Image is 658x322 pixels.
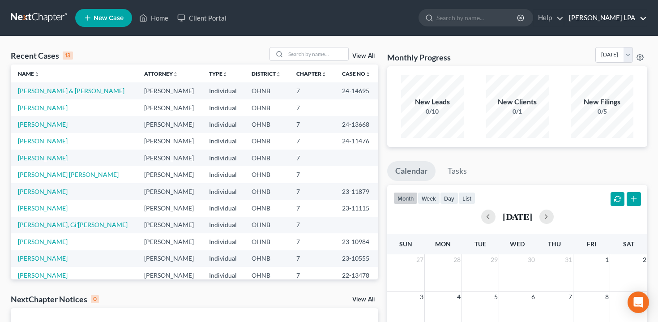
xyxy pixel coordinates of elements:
[18,120,68,128] a: [PERSON_NAME]
[202,150,245,166] td: Individual
[352,296,375,303] a: View All
[18,87,124,94] a: [PERSON_NAME] & [PERSON_NAME]
[11,294,99,305] div: NextChapter Notices
[244,99,289,116] td: OHNB
[289,82,335,99] td: 7
[458,192,475,204] button: list
[289,217,335,233] td: 7
[18,271,68,279] a: [PERSON_NAME]
[564,254,573,265] span: 31
[18,221,128,228] a: [PERSON_NAME], Gi'[PERSON_NAME]
[289,150,335,166] td: 7
[289,250,335,267] td: 7
[289,166,335,183] td: 7
[137,116,202,133] td: [PERSON_NAME]
[173,10,231,26] a: Client Portal
[387,52,451,63] h3: Monthly Progress
[18,104,68,112] a: [PERSON_NAME]
[289,116,335,133] td: 7
[209,70,228,77] a: Typeunfold_more
[548,240,561,248] span: Thu
[289,183,335,200] td: 7
[571,107,633,116] div: 0/5
[604,254,610,265] span: 1
[137,183,202,200] td: [PERSON_NAME]
[91,295,99,303] div: 0
[321,72,327,77] i: unfold_more
[202,133,245,150] td: Individual
[335,183,379,200] td: 23-11879
[18,204,68,212] a: [PERSON_NAME]
[202,99,245,116] td: Individual
[289,133,335,150] td: 7
[453,254,461,265] span: 28
[474,240,486,248] span: Tue
[137,267,202,283] td: [PERSON_NAME]
[440,161,475,181] a: Tasks
[202,267,245,283] td: Individual
[202,217,245,233] td: Individual
[252,70,281,77] a: Districtunfold_more
[244,200,289,216] td: OHNB
[365,72,371,77] i: unfold_more
[399,240,412,248] span: Sun
[296,70,327,77] a: Chapterunfold_more
[18,137,68,145] a: [PERSON_NAME]
[137,82,202,99] td: [PERSON_NAME]
[289,233,335,250] td: 7
[527,254,536,265] span: 30
[352,53,375,59] a: View All
[18,70,39,77] a: Nameunfold_more
[435,240,451,248] span: Mon
[173,72,178,77] i: unfold_more
[144,70,178,77] a: Attorneyunfold_more
[571,97,633,107] div: New Filings
[137,233,202,250] td: [PERSON_NAME]
[335,200,379,216] td: 23-11115
[510,240,525,248] span: Wed
[628,292,649,313] div: Open Intercom Messenger
[202,116,245,133] td: Individual
[244,133,289,150] td: OHNB
[534,10,564,26] a: Help
[401,97,464,107] div: New Leads
[137,150,202,166] td: [PERSON_NAME]
[419,292,424,302] span: 3
[564,10,647,26] a: [PERSON_NAME] LPA
[18,171,119,178] a: [PERSON_NAME] [PERSON_NAME]
[135,10,173,26] a: Home
[568,292,573,302] span: 7
[342,70,371,77] a: Case Nounfold_more
[244,183,289,200] td: OHNB
[137,200,202,216] td: [PERSON_NAME]
[401,107,464,116] div: 0/10
[18,188,68,195] a: [PERSON_NAME]
[244,116,289,133] td: OHNB
[623,240,634,248] span: Sat
[137,133,202,150] td: [PERSON_NAME]
[387,161,436,181] a: Calendar
[276,72,281,77] i: unfold_more
[244,217,289,233] td: OHNB
[486,107,549,116] div: 0/1
[289,267,335,283] td: 7
[493,292,499,302] span: 5
[415,254,424,265] span: 27
[335,133,379,150] td: 24-11476
[137,217,202,233] td: [PERSON_NAME]
[244,82,289,99] td: OHNB
[244,267,289,283] td: OHNB
[63,52,73,60] div: 13
[11,50,73,61] div: Recent Cases
[202,183,245,200] td: Individual
[335,267,379,283] td: 22-13478
[289,99,335,116] td: 7
[642,254,647,265] span: 2
[137,166,202,183] td: [PERSON_NAME]
[222,72,228,77] i: unfold_more
[335,233,379,250] td: 23-10984
[604,292,610,302] span: 8
[202,250,245,267] td: Individual
[486,97,549,107] div: New Clients
[18,254,68,262] a: [PERSON_NAME]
